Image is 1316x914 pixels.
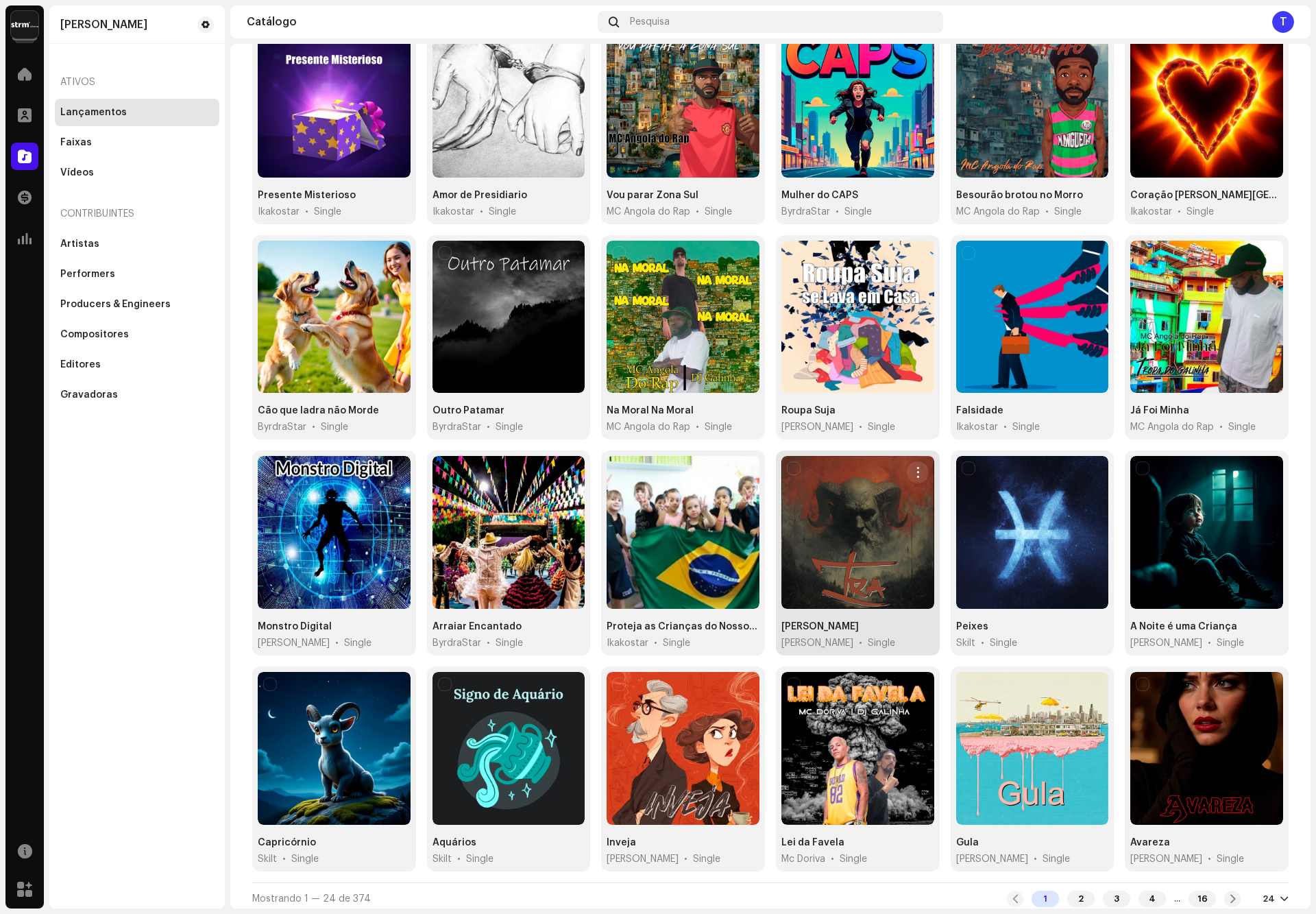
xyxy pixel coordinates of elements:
[607,404,694,418] div: Na Moral Na Moral
[1130,189,1283,202] div: Coração em Chamas
[781,189,858,202] div: Mulher do CAPS
[1130,852,1202,866] span: Michelly Pecadora
[1032,891,1059,907] div: 1
[1130,404,1189,418] div: Já Foi Minha
[291,852,319,866] div: Single
[859,420,862,434] span: •
[836,205,839,219] span: •
[344,636,371,650] div: Single
[1174,893,1180,904] div: ...
[457,852,461,866] span: •
[55,159,219,187] re-m-nav-item: Vídeos
[663,636,690,650] div: Single
[705,420,732,434] div: Single
[1103,891,1130,907] div: 3
[247,16,592,27] div: Catálogo
[489,205,516,219] div: Single
[1272,11,1294,33] div: T
[1054,205,1082,219] div: Single
[956,404,1003,418] div: Falsidade
[1012,420,1040,434] div: Single
[1130,636,1202,650] span: Yara Ya
[1043,852,1070,866] div: Single
[1130,836,1170,850] div: Avareza
[55,261,219,288] re-m-nav-item: Performers
[607,836,636,850] div: Inveja
[956,636,975,650] span: Skilt
[654,636,657,650] span: •
[258,852,277,866] span: Skilt
[1217,636,1244,650] div: Single
[956,836,979,850] div: Gula
[607,636,648,650] span: Ikakostar
[781,404,836,418] div: Roupa Suja
[1219,420,1223,434] span: •
[705,205,732,219] div: Single
[432,836,476,850] div: Aquários
[55,99,219,126] re-m-nav-item: Lançamentos
[55,66,219,99] re-a-nav-header: Ativos
[60,359,101,370] div: Editores
[1186,205,1214,219] div: Single
[432,205,474,219] span: Ikakostar
[432,852,452,866] span: Skilt
[844,205,872,219] div: Single
[630,16,670,27] span: Pesquisa
[432,636,481,650] span: ByrdraStar
[1130,205,1172,219] span: Ikakostar
[55,197,219,230] re-a-nav-header: Contribuintes
[314,205,341,219] div: Single
[840,852,867,866] div: Single
[258,636,330,650] span: Dom Maloqueiro
[781,836,844,850] div: Lei da Favela
[1208,852,1211,866] span: •
[60,19,147,30] div: Yuri
[696,205,699,219] span: •
[60,329,129,340] div: Compositores
[831,852,834,866] span: •
[335,636,339,650] span: •
[258,404,379,418] div: Cão que ladra não Morde
[607,420,690,434] span: MC Angola do Rap
[55,321,219,348] re-m-nav-item: Compositores
[956,205,1040,219] span: MC Angola do Rap
[1228,420,1256,434] div: Single
[466,852,493,866] div: Single
[60,269,115,280] div: Performers
[1003,420,1007,434] span: •
[60,389,118,400] div: Gravadoras
[956,852,1028,866] span: Michelly Pecadora
[1034,852,1037,866] span: •
[258,420,306,434] span: ByrdraStar
[60,299,171,310] div: Producers & Engineers
[487,636,490,650] span: •
[312,420,315,434] span: •
[956,189,1083,202] div: Besourão brotou no Morro
[252,894,371,904] span: Mostrando 1 — 24 de 374
[607,852,679,866] span: Michelly Pecadora
[496,636,523,650] div: Single
[1130,420,1214,434] span: MC Angola do Rap
[55,230,219,258] re-m-nav-item: Artistas
[1045,205,1049,219] span: •
[859,636,862,650] span: •
[282,852,286,866] span: •
[781,420,853,434] span: Dom Maloqueiro
[781,205,830,219] span: ByrdraStar
[693,852,720,866] div: Single
[607,205,690,219] span: MC Angola do Rap
[487,420,490,434] span: •
[1178,205,1181,219] span: •
[1217,852,1244,866] div: Single
[55,351,219,378] re-m-nav-item: Editores
[55,129,219,156] re-m-nav-item: Faixas
[1138,891,1166,907] div: 4
[1189,891,1216,907] div: 16
[781,620,859,634] div: Ira
[55,291,219,318] re-m-nav-item: Producers & Engineers
[60,137,92,148] div: Faixas
[990,636,1017,650] div: Single
[1263,893,1275,904] div: 24
[607,189,698,202] div: Vou parar Zona Sul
